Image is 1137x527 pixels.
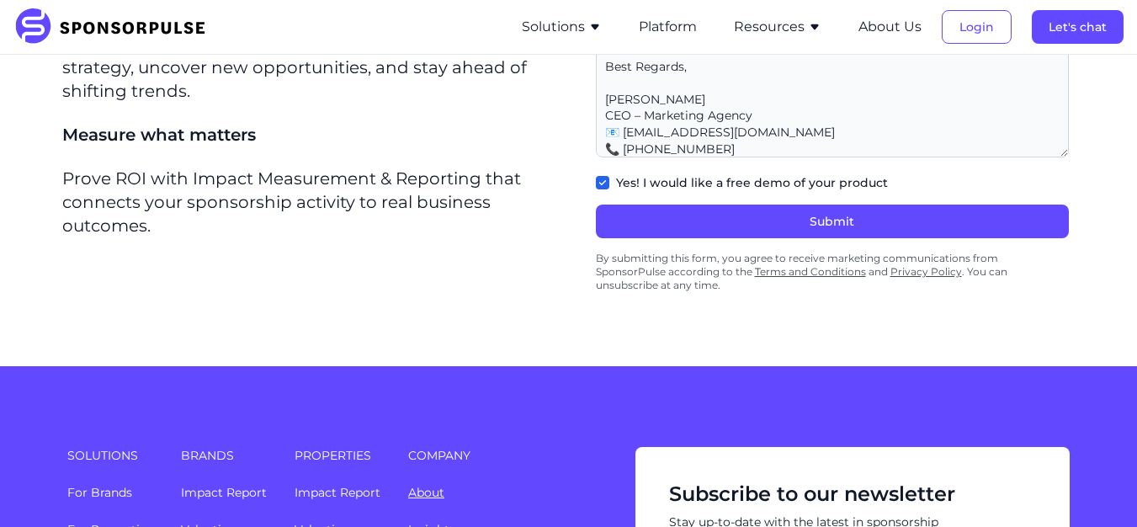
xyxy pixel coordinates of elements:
button: Platform [639,17,697,37]
button: About Us [858,17,922,37]
span: Measure what matters [62,125,256,145]
img: SponsorPulse [13,8,218,45]
a: Let's chat [1032,19,1124,35]
div: By submitting this form, you agree to receive marketing communications from SponsorPulse accordin... [596,245,1069,299]
p: Prove ROI with Impact Measurement & Reporting that connects your sponsorship activity to real bus... [62,167,549,237]
a: Login [942,19,1012,35]
p: Tap into our Insight Platform for real-time data to guide strategy, uncover new opportunities, an... [62,32,549,103]
a: Platform [639,19,697,35]
a: About [408,485,444,500]
a: Impact Report [181,485,267,500]
a: Impact Report [295,485,380,500]
span: Properties [295,447,388,464]
button: Let's chat [1032,10,1124,44]
iframe: Chat Widget [1053,446,1137,527]
button: Submit [596,205,1069,238]
a: Privacy Policy [890,265,962,278]
a: About Us [858,19,922,35]
a: For Brands [67,485,132,500]
span: Solutions [67,447,161,464]
a: Terms and Conditions [755,265,866,278]
span: Subscribe to our newsletter [669,481,1036,508]
button: Solutions [522,17,602,37]
span: Brands [181,447,274,464]
span: Company [408,447,615,464]
button: Resources [734,17,821,37]
button: Login [942,10,1012,44]
label: Yes! I would like a free demo of your product [616,174,888,191]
